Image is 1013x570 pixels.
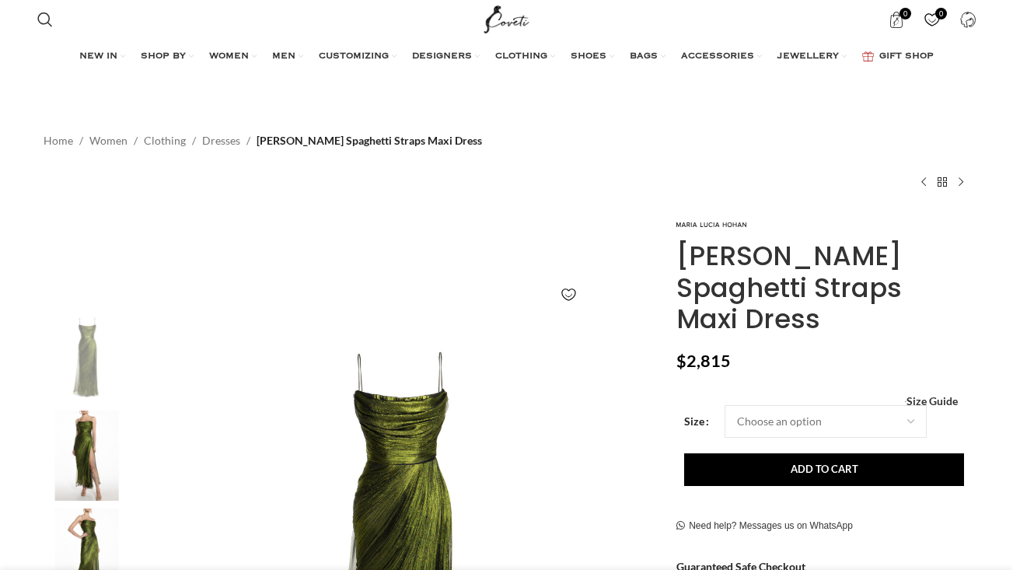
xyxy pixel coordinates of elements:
[676,222,746,227] img: Maria Lucia Hohan
[676,240,969,335] h1: [PERSON_NAME] Spaghetti Straps Maxi Dress
[676,351,731,371] bdi: 2,815
[676,520,853,533] a: Need help? Messages us on WhatsApp
[952,173,970,191] a: Next product
[44,132,482,149] nav: Breadcrumb
[40,411,134,502] img: Maria Lucia Hohan Dresses
[79,51,117,63] span: NEW IN
[272,41,303,72] a: MEN
[684,413,709,430] label: Size
[495,41,555,72] a: CLOTHING
[681,51,754,63] span: ACCESSORIES
[319,51,389,63] span: CUSTOMIZING
[777,51,839,63] span: JEWELLERY
[412,41,480,72] a: DESIGNERS
[30,41,984,72] div: Main navigation
[209,51,249,63] span: WOMEN
[272,51,295,63] span: MEN
[144,132,186,149] a: Clothing
[209,41,257,72] a: WOMEN
[630,51,658,63] span: BAGS
[412,51,472,63] span: DESIGNERS
[40,312,134,403] img: Maria Lucia Hohan gown
[676,351,686,371] span: $
[141,51,186,63] span: SHOP BY
[257,132,482,149] span: [PERSON_NAME] Spaghetti Straps Maxi Dress
[571,41,614,72] a: SHOES
[89,132,127,149] a: Women
[630,41,665,72] a: BAGS
[914,173,933,191] a: Previous product
[319,41,396,72] a: CUSTOMIZING
[141,41,194,72] a: SHOP BY
[899,8,911,19] span: 0
[862,51,874,61] img: GiftBag
[916,4,948,35] a: 0
[495,51,547,63] span: CLOTHING
[935,8,947,19] span: 0
[44,132,73,149] a: Home
[30,4,61,35] a: Search
[571,51,606,63] span: SHOES
[684,453,964,486] button: Add to cart
[880,4,912,35] a: 0
[879,51,934,63] span: GIFT SHOP
[79,41,125,72] a: NEW IN
[862,41,934,72] a: GIFT SHOP
[681,41,762,72] a: ACCESSORIES
[777,41,847,72] a: JEWELLERY
[480,12,533,25] a: Site logo
[916,4,948,35] div: My Wishlist
[202,132,240,149] a: Dresses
